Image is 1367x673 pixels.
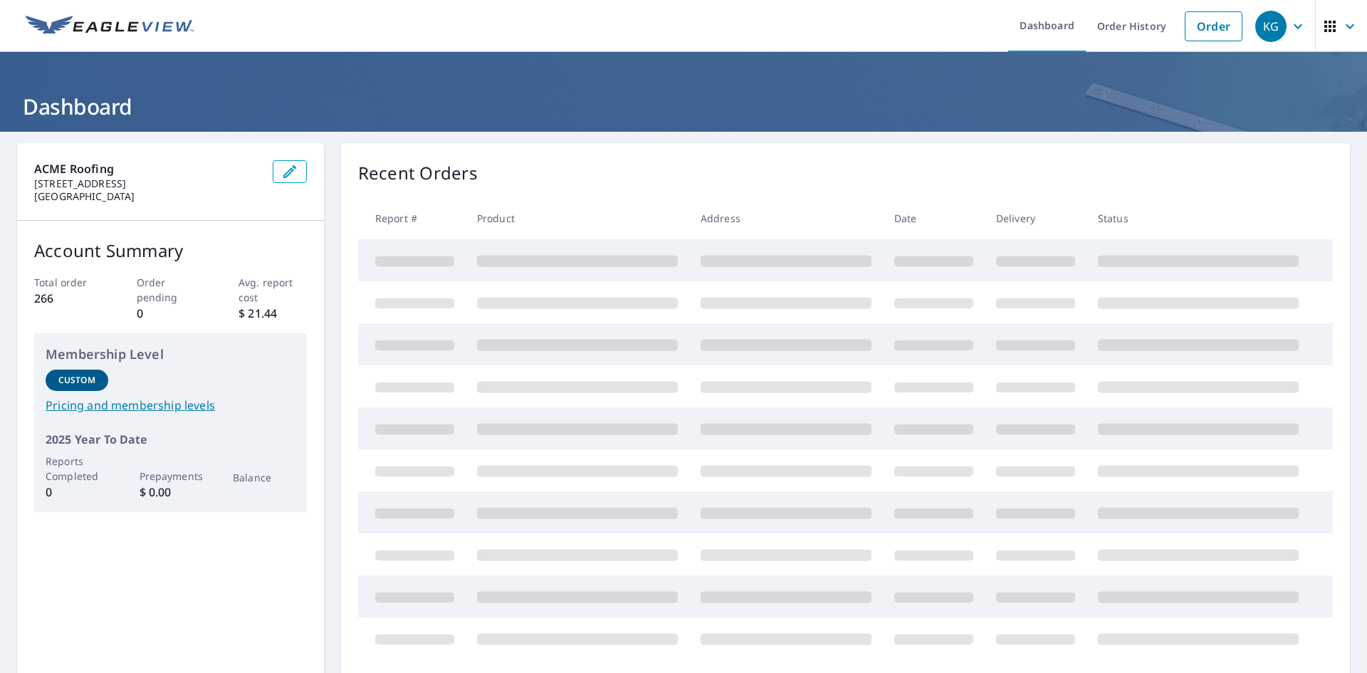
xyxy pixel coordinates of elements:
[34,275,103,290] p: Total order
[358,160,478,186] p: Recent Orders
[689,197,883,239] th: Address
[140,469,202,484] p: Prepayments
[46,345,295,364] p: Membership Level
[883,197,985,239] th: Date
[58,374,95,387] p: Custom
[34,190,261,203] p: [GEOGRAPHIC_DATA]
[358,197,466,239] th: Report #
[1255,11,1287,42] div: KG
[1185,11,1242,41] a: Order
[34,238,307,264] p: Account Summary
[46,484,108,501] p: 0
[34,160,261,177] p: ACME Roofing
[137,275,205,305] p: Order pending
[233,470,295,485] p: Balance
[239,275,307,305] p: Avg. report cost
[34,290,103,307] p: 266
[26,16,194,37] img: EV Logo
[46,397,295,414] a: Pricing and membership levels
[137,305,205,322] p: 0
[140,484,202,501] p: $ 0.00
[17,92,1350,121] h1: Dashboard
[34,177,261,190] p: [STREET_ADDRESS]
[46,431,295,448] p: 2025 Year To Date
[239,305,307,322] p: $ 21.44
[46,454,108,484] p: Reports Completed
[985,197,1086,239] th: Delivery
[466,197,689,239] th: Product
[1086,197,1310,239] th: Status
